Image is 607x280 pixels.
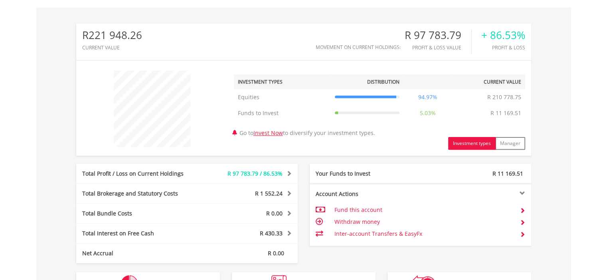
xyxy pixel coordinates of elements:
div: R221 948.26 [82,29,142,41]
div: Go to to diversify your investment types. [228,67,531,150]
td: Fund this account [334,204,513,216]
td: R 11 169.51 [486,105,525,121]
div: + 86.53% [481,29,525,41]
td: R 210 778.75 [483,89,525,105]
button: Manager [495,137,525,150]
td: 5.03% [403,105,452,121]
span: R 97 783.79 / 86.53% [227,170,283,177]
span: R 11 169.51 [492,170,523,177]
th: Current Value [452,74,525,89]
div: Profit & Loss [481,45,525,50]
a: Invest Now [253,129,283,137]
span: R 430.33 [260,229,283,237]
td: Funds to Invest [234,105,331,121]
div: Account Actions [310,190,421,198]
div: CURRENT VALUE [82,45,142,50]
th: Investment Types [234,74,331,89]
div: Total Brokerage and Statutory Costs [76,190,206,198]
div: Net Accrual [76,249,206,257]
button: Investment types [448,137,496,150]
span: R 1 552.24 [255,190,283,197]
span: R 0.00 [268,249,284,257]
div: Total Interest on Free Cash [76,229,206,237]
td: 94.97% [403,89,452,105]
div: Your Funds to Invest [310,170,421,178]
div: Profit & Loss Value [405,45,471,50]
td: Equities [234,89,331,105]
div: Movement on Current Holdings: [316,45,401,50]
span: R 0.00 [266,210,283,217]
td: Inter-account Transfers & EasyFx [334,228,513,240]
div: Total Bundle Costs [76,210,206,217]
div: R 97 783.79 [405,29,471,41]
td: Withdraw money [334,216,513,228]
div: Total Profit / Loss on Current Holdings [76,170,206,178]
div: Distribution [367,78,399,85]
